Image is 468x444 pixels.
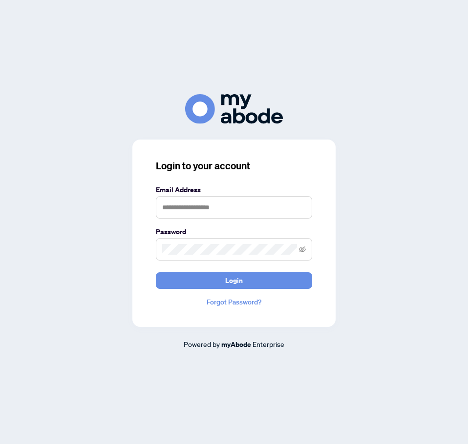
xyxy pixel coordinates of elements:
[156,226,312,237] label: Password
[156,184,312,195] label: Email Address
[253,340,284,348] span: Enterprise
[184,340,220,348] span: Powered by
[185,94,283,124] img: ma-logo
[225,273,243,288] span: Login
[156,272,312,289] button: Login
[156,297,312,307] a: Forgot Password?
[299,246,306,253] span: eye-invisible
[156,159,312,173] h3: Login to your account
[221,339,251,350] a: myAbode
